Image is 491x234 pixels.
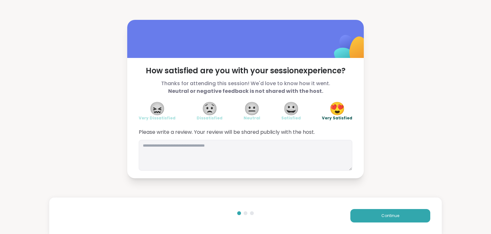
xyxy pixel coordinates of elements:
[244,116,260,121] span: Neutral
[202,103,218,114] span: 😟
[149,103,165,114] span: 😖
[329,103,345,114] span: 😍
[283,103,299,114] span: 😀
[139,116,175,121] span: Very Dissatisfied
[350,209,430,222] button: Continue
[197,116,222,121] span: Dissatisfied
[139,66,352,76] span: How satisfied are you with your session experience?
[281,116,301,121] span: Satisfied
[322,116,352,121] span: Very Satisfied
[139,80,352,95] span: Thanks for attending this session! We'd love to know how it went.
[139,128,352,136] span: Please write a review. Your review will be shared publicly with the host.
[319,18,383,82] img: ShareWell Logomark
[244,103,260,114] span: 😐
[381,213,399,219] span: Continue
[168,87,323,95] b: Neutral or negative feedback is not shared with the host.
